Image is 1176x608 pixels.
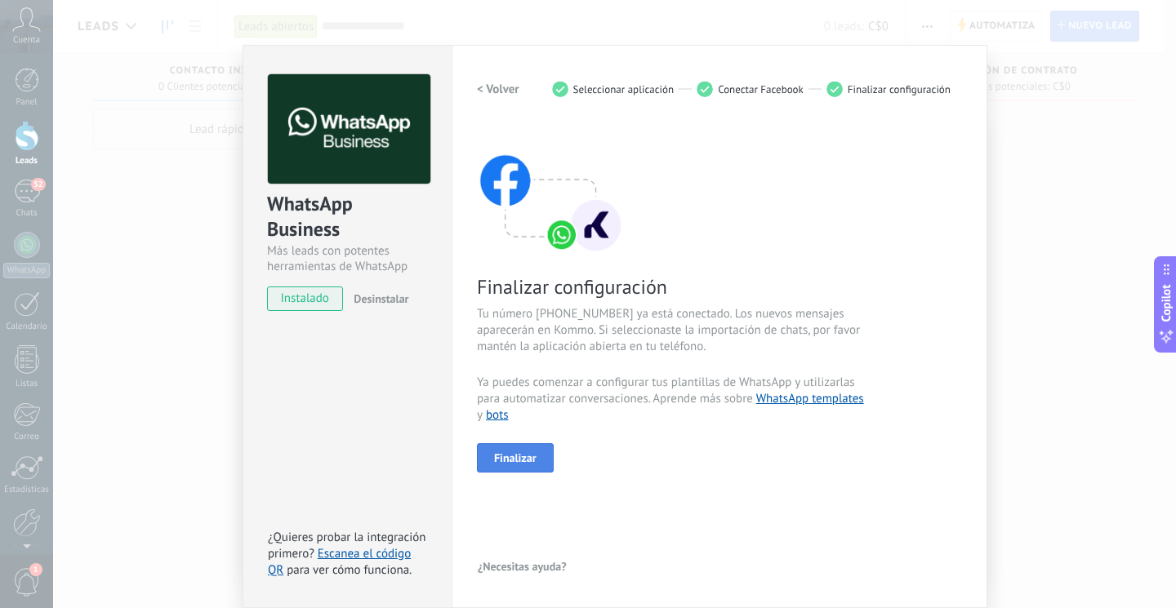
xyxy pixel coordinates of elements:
[486,407,509,423] a: bots
[477,74,519,104] button: < Volver
[477,306,866,355] span: Tu número [PHONE_NUMBER] ya está conectado. Los nuevos mensajes aparecerán en Kommo. Si seleccion...
[477,123,624,254] img: connect with facebook
[354,291,408,306] span: Desinstalar
[573,83,675,95] span: Seleccionar aplicación
[1158,284,1174,322] span: Copilot
[477,274,866,300] span: Finalizar configuración
[268,74,430,184] img: logo_main.png
[477,554,568,579] button: ¿Necesitas ayuda?
[756,391,864,406] a: WhatsApp templates
[287,562,412,578] span: para ver cómo funciona.
[477,375,866,424] span: Ya puedes comenzar a configurar tus plantillas de WhatsApp y utilizarlas para automatizar convers...
[494,452,537,464] span: Finalizar
[477,82,519,97] h2: < Volver
[267,243,428,274] div: Más leads con potentes herramientas de WhatsApp
[268,530,426,561] span: ¿Quieres probar la integración primero?
[477,443,554,473] button: Finalizar
[267,191,428,243] div: WhatsApp Business
[347,286,408,311] button: Desinstalar
[718,83,804,95] span: Conectar Facebook
[268,546,411,578] a: Escanea el código QR
[848,83,951,95] span: Finalizar configuración
[478,561,567,572] span: ¿Necesitas ayuda?
[268,286,342,311] span: instalado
